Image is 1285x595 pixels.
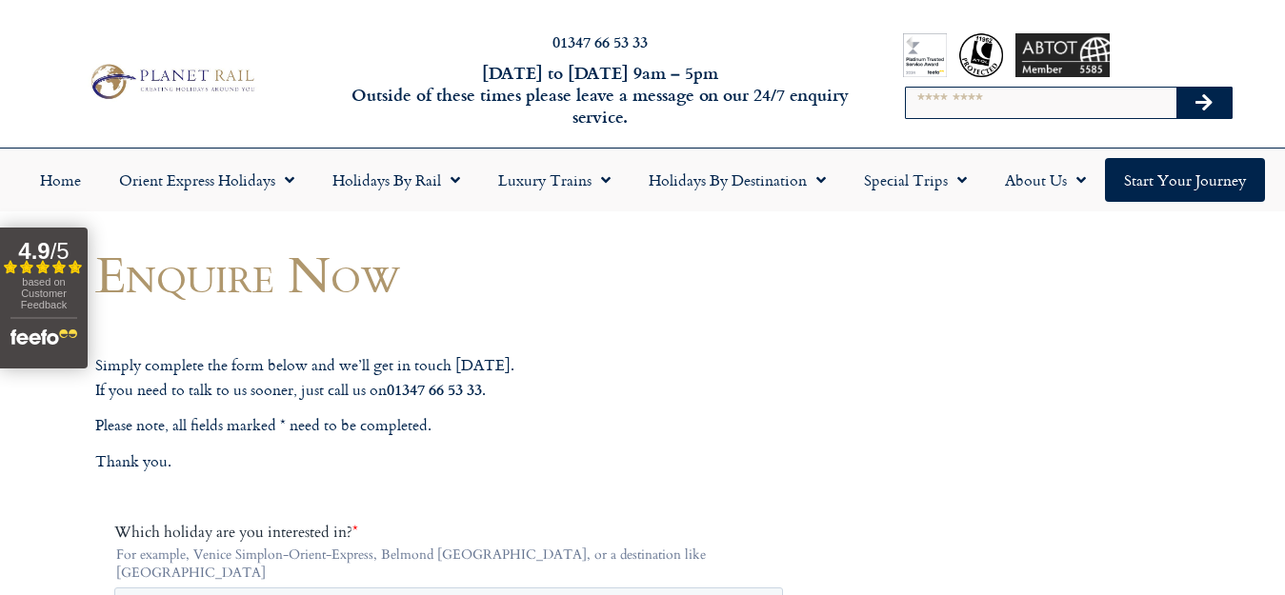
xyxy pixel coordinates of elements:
h6: [DATE] to [DATE] 9am – 5pm Outside of these times please leave a message on our 24/7 enquiry serv... [348,62,853,129]
a: About Us [986,158,1105,202]
p: Thank you. [95,449,810,474]
a: Holidays by Rail [313,158,479,202]
a: Home [21,158,100,202]
strong: 01347 66 53 33 [387,378,482,400]
h1: Enquire Now [95,246,810,302]
a: Luxury Trains [479,158,630,202]
a: Orient Express Holidays [100,158,313,202]
button: Search [1176,88,1232,118]
a: 01347 66 53 33 [552,30,648,52]
a: Special Trips [845,158,986,202]
p: Please note, all fields marked * need to be completed. [95,413,810,438]
p: Simply complete the form below and we’ll get in touch [DATE]. If you need to talk to us sooner, j... [95,353,810,403]
nav: Menu [10,158,1275,202]
a: Holidays by Destination [630,158,845,202]
span: Your last name [338,426,435,446]
a: Start your Journey [1105,158,1265,202]
img: Planet Rail Train Holidays Logo [84,60,259,103]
